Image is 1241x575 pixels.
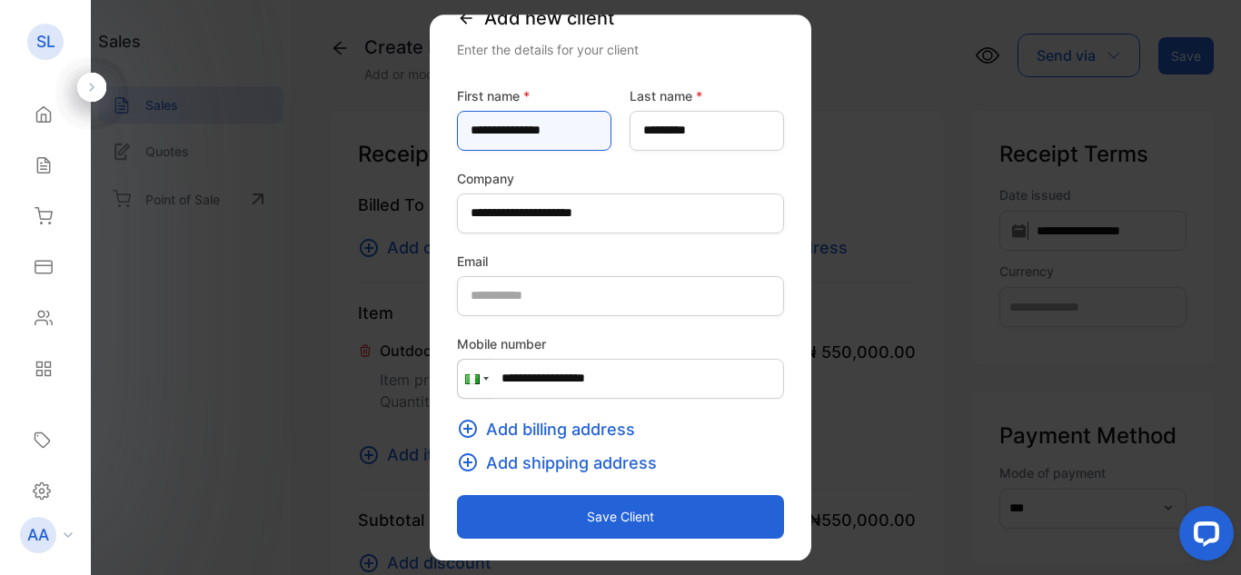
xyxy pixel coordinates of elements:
[27,523,49,547] p: AA
[457,252,784,271] label: Email
[458,360,492,398] div: Nigeria: + 234
[486,451,657,475] span: Add shipping address
[457,86,611,105] label: First name
[457,495,784,539] button: Save client
[457,334,784,353] label: Mobile number
[457,169,784,188] label: Company
[630,86,784,105] label: Last name
[1165,499,1241,575] iframe: LiveChat chat widget
[457,451,668,475] button: Add shipping address
[484,5,614,32] span: Add new client
[457,40,784,59] div: Enter the details for your client
[36,30,55,54] p: SL
[486,417,635,441] span: Add billing address
[457,417,646,441] button: Add billing address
